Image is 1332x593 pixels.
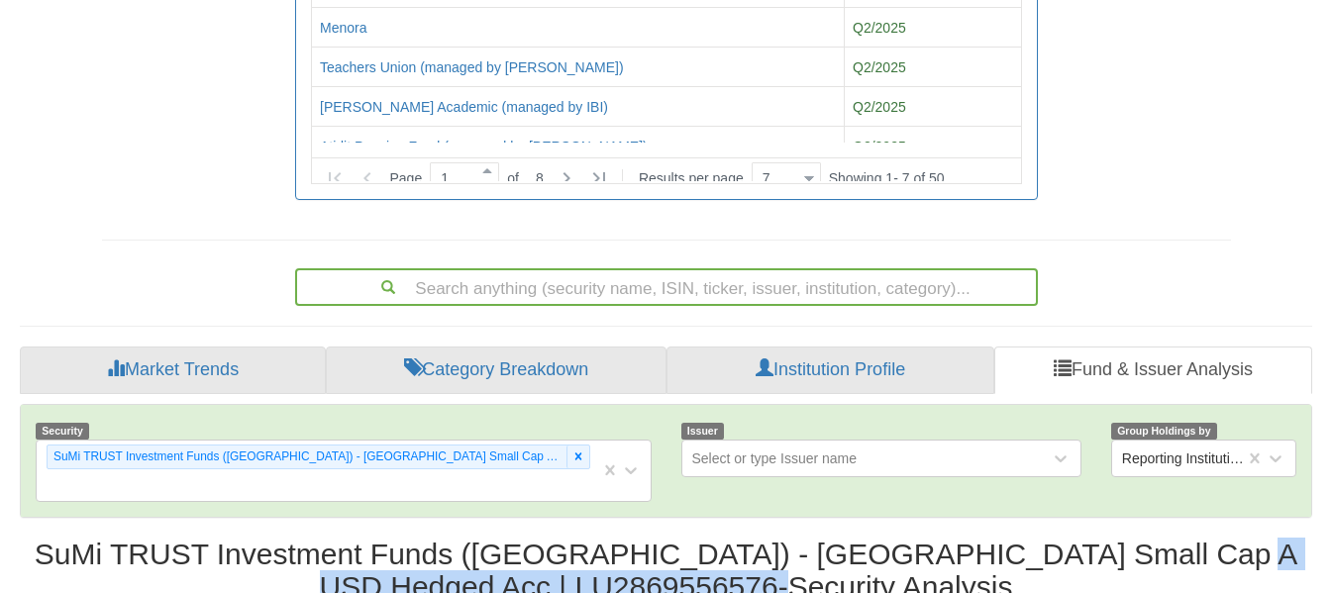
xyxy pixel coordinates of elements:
div: Select or type Issuer name [692,448,858,468]
div: Q2/2025 [853,57,1013,77]
a: Fund & Issuer Analysis [994,346,1312,394]
div: Showing 1 - 7 of 50 [829,160,945,196]
span: Results per page [639,168,744,188]
a: Category Breakdown [326,346,666,394]
span: Issuer [681,423,725,440]
button: [PERSON_NAME] Academic (managed by IBI) [320,97,608,117]
button: Menora [320,18,366,38]
span: Page [390,168,423,188]
div: Search anything (security name, ISIN, ticker, issuer, institution, category)... [297,270,1036,304]
div: 7 [755,168,770,188]
div: Q2/2025 [853,18,1013,38]
button: Atidit Pension Fund (managed by [PERSON_NAME]) [320,137,648,156]
div: SuMi TRUST Investment Funds ([GEOGRAPHIC_DATA]) - [GEOGRAPHIC_DATA] Small Cap A USD Hedged Acc | ... [48,445,566,468]
a: Market Trends [20,346,326,394]
span: Security [36,423,89,440]
div: of [316,160,829,196]
div: Q2/2025 [853,137,1013,156]
div: Reporting Institutions [1122,448,1247,468]
span: 8 [519,168,544,188]
a: Institution Profile [666,346,994,394]
button: Teachers Union (managed by [PERSON_NAME]) [320,57,624,77]
span: Group Holdings by [1111,423,1217,440]
div: Q2/2025 [853,97,1013,117]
